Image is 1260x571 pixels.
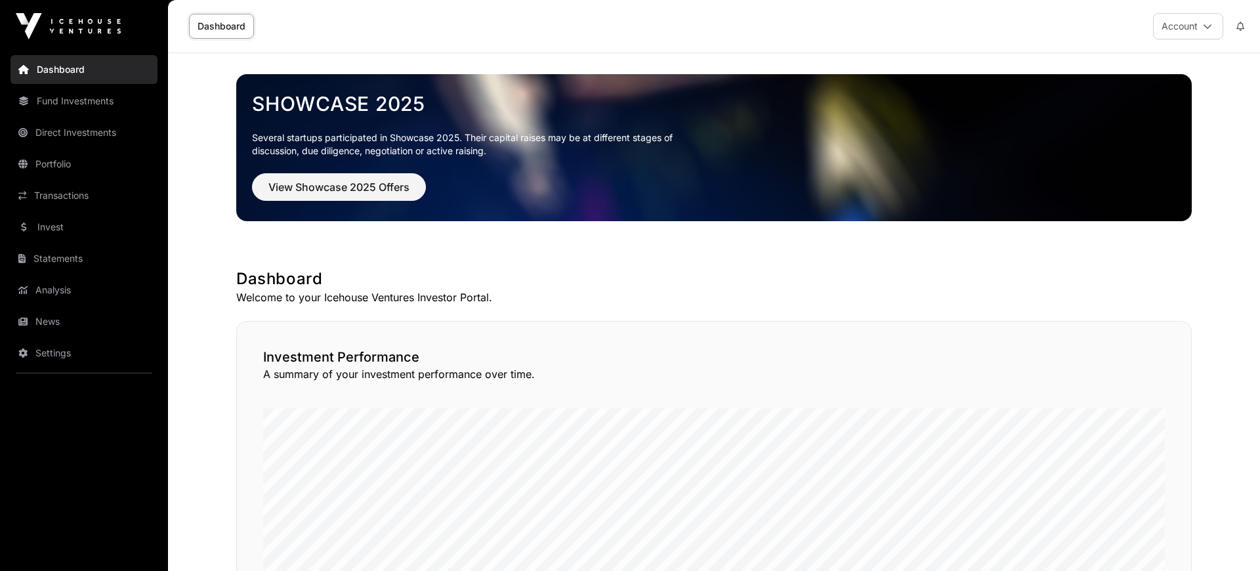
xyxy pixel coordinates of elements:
[236,74,1192,221] img: Showcase 2025
[252,131,693,158] p: Several startups participated in Showcase 2025. Their capital raises may be at different stages o...
[10,213,157,242] a: Invest
[10,87,157,116] a: Fund Investments
[10,339,157,368] a: Settings
[10,181,157,210] a: Transactions
[263,348,1165,366] h2: Investment Performance
[10,118,157,147] a: Direct Investments
[252,186,426,200] a: View Showcase 2025 Offers
[10,150,157,179] a: Portfolio
[16,13,121,39] img: Icehouse Ventures Logo
[236,289,1192,305] p: Welcome to your Icehouse Ventures Investor Portal.
[263,366,1165,382] p: A summary of your investment performance over time.
[10,244,157,273] a: Statements
[236,268,1192,289] h1: Dashboard
[10,55,157,84] a: Dashboard
[1153,13,1223,39] button: Account
[268,179,409,195] span: View Showcase 2025 Offers
[10,307,157,336] a: News
[10,276,157,305] a: Analysis
[189,14,254,39] a: Dashboard
[252,92,1176,116] a: Showcase 2025
[252,173,426,201] button: View Showcase 2025 Offers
